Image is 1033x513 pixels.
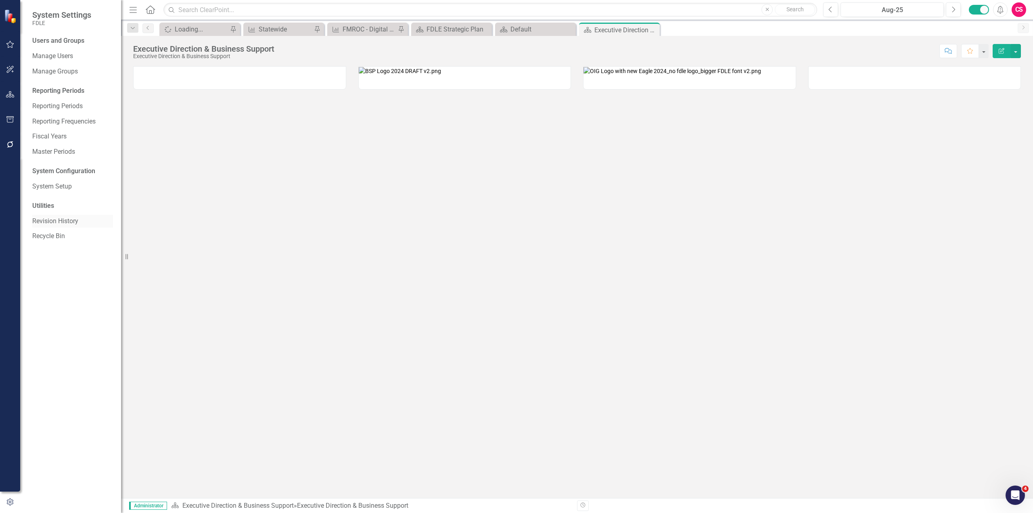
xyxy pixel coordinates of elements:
[843,5,941,15] div: Aug-25
[32,52,113,61] a: Manage Users
[32,132,113,141] a: Fiscal Years
[245,24,312,34] a: Statewide
[510,24,574,34] div: Default
[32,36,113,46] div: Users and Groups
[1006,486,1025,505] iframe: Intercom live chat
[32,232,113,241] a: Recycle Bin
[32,167,113,176] div: System Configuration
[161,24,228,34] a: Loading...
[297,502,408,509] div: Executive Direction & Business Support
[583,67,761,75] img: OIG Logo with new Eagle 2024_no fdle logo_bigger FDLE font v2.png
[4,8,19,24] img: ClearPoint Strategy
[841,2,944,17] button: Aug-25
[163,3,817,17] input: Search ClearPoint...
[32,20,91,26] small: FDLE
[175,24,228,34] div: Loading...
[413,24,490,34] a: FDLE Strategic Plan
[427,24,490,34] div: FDLE Strategic Plan
[775,4,815,15] button: Search
[1012,2,1026,17] button: CS
[32,117,113,126] a: Reporting Frequencies
[32,86,113,96] div: Reporting Periods
[594,25,658,35] div: Executive Direction & Business Support
[182,502,294,509] a: Executive Direction & Business Support
[259,24,312,34] div: Statewide
[171,501,571,511] div: »
[133,44,274,53] div: Executive Direction & Business Support
[343,24,396,34] div: FMROC - Digital Forensics
[497,24,574,34] a: Default
[359,67,441,75] img: BSP Logo 2024 DRAFT v2.png
[32,10,91,20] span: System Settings
[786,6,804,13] span: Search
[32,102,113,111] a: Reporting Periods
[329,24,396,34] a: FMROC - Digital Forensics
[129,502,167,510] span: Administrator
[32,217,113,226] a: Revision History
[133,53,274,59] div: Executive Direction & Business Support
[32,182,113,191] a: System Setup
[32,147,113,157] a: Master Periods
[32,201,113,211] div: Utilities
[32,67,113,76] a: Manage Groups
[1022,486,1029,492] span: 4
